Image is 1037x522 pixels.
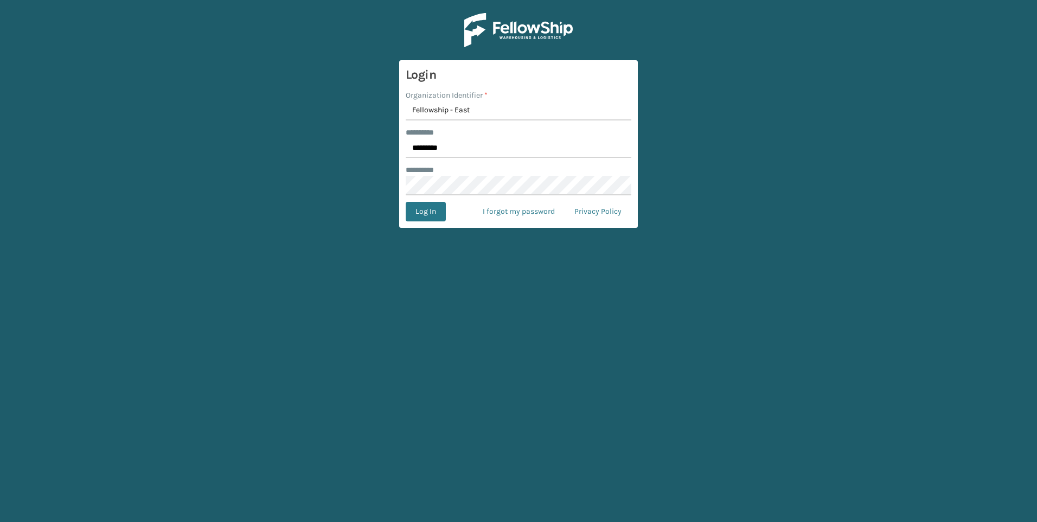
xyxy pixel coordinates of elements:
[406,67,631,83] h3: Login
[473,202,565,221] a: I forgot my password
[464,13,573,47] img: Logo
[406,90,488,101] label: Organization Identifier
[406,202,446,221] button: Log In
[565,202,631,221] a: Privacy Policy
